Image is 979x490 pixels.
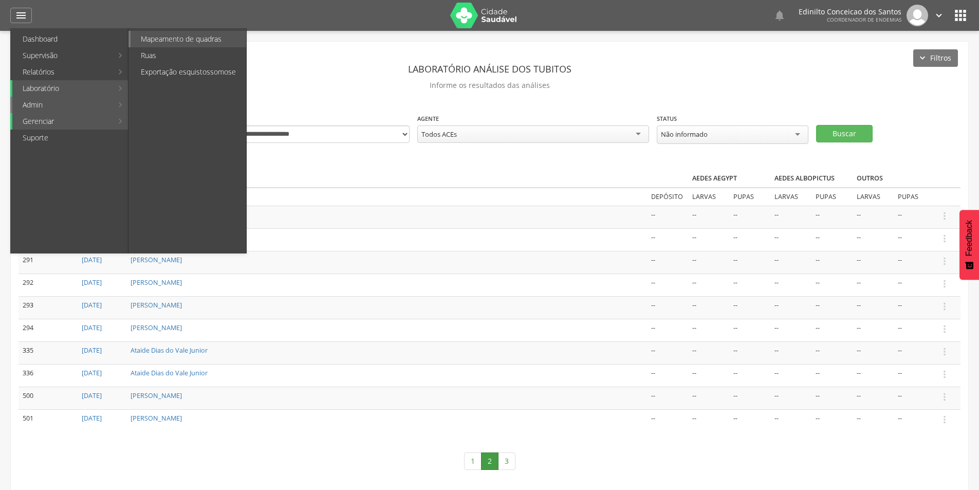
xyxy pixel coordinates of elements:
td: -- [853,296,894,319]
td: -- [729,387,770,409]
td: -- [853,319,894,341]
p: Informe os resultados das análises [19,78,960,93]
a: [DATE] [82,369,102,377]
i:  [933,10,945,21]
td: -- [729,409,770,431]
td: -- [729,364,770,387]
a: [DATE] [82,414,102,423]
td: -- [770,364,811,387]
label: Status [657,115,677,123]
td: -- [770,274,811,296]
a: [PERSON_NAME] [131,391,182,400]
td: -- [894,387,935,409]
td: -- [688,296,729,319]
td: -- [853,206,894,228]
td: -- [811,409,853,431]
td: 335 [19,341,78,364]
td: -- [894,228,935,251]
td: -- [853,409,894,431]
td: -- [729,319,770,341]
td: -- [811,274,853,296]
a: Supervisão [12,47,113,64]
td: Pupas [729,188,770,206]
td: Pupas [811,188,853,206]
td: -- [811,228,853,251]
div: Todos ACEs [421,130,457,139]
td: -- [770,319,811,341]
td: Depósito [647,188,688,206]
a: Dashboard [12,31,128,47]
a: 1 [464,452,482,470]
i:  [773,9,786,22]
a: Mapeamento de quadras [131,31,246,47]
td: -- [647,228,688,251]
i:  [939,210,950,222]
td: -- [770,341,811,364]
i:  [939,346,950,357]
td: -- [647,274,688,296]
td: 291 [19,251,78,274]
td: -- [688,274,729,296]
td: -- [688,228,729,251]
a: Ataide Dias do Vale Junior [131,346,208,355]
a: [DATE] [82,391,102,400]
td: -- [853,341,894,364]
td: -- [688,206,729,228]
td: -- [853,228,894,251]
button: Buscar [816,125,873,142]
td: 293 [19,296,78,319]
a: [PERSON_NAME] [131,414,182,423]
header: Laboratório análise dos tubitos [19,60,960,78]
a: [PERSON_NAME] [131,323,182,332]
td: Larvas [853,188,894,206]
td: -- [770,228,811,251]
td: -- [894,319,935,341]
a: [DATE] [82,301,102,310]
i:  [939,369,950,380]
div: Não informado [661,130,708,139]
span: Feedback [965,220,974,256]
th: Aedes aegypt [688,170,770,188]
td: -- [811,387,853,409]
a: [DATE] [82,323,102,332]
td: -- [894,341,935,364]
a: Exportação esquistossomose [131,64,246,80]
p: Edinilto Conceicao dos Santos [799,8,901,15]
td: -- [770,387,811,409]
a: Admin [12,97,113,113]
td: -- [688,387,729,409]
td: -- [811,251,853,274]
a: 2 [481,452,498,470]
a: [DATE] [82,256,102,264]
td: -- [811,296,853,319]
th: Outros [853,170,935,188]
td: -- [647,206,688,228]
i:  [15,9,27,22]
td: -- [647,319,688,341]
td: -- [770,206,811,228]
a: Gerenciar [12,113,113,130]
td: 336 [19,364,78,387]
a: Relatórios [12,64,113,80]
i:  [939,414,950,425]
td: -- [688,409,729,431]
td: -- [811,319,853,341]
td: -- [853,387,894,409]
td: -- [729,274,770,296]
td: -- [894,364,935,387]
td: -- [647,296,688,319]
td: -- [894,206,935,228]
a: Ruas [131,47,246,64]
td: 292 [19,274,78,296]
i:  [939,278,950,289]
a: Suporte [12,130,128,146]
td: -- [811,206,853,228]
span: Coordenador de Endemias [827,16,901,23]
i:  [952,7,969,24]
a:  [10,8,32,23]
td: Larvas [688,188,729,206]
i:  [939,301,950,312]
td: -- [811,341,853,364]
td: -- [688,319,729,341]
label: Agente [417,115,439,123]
